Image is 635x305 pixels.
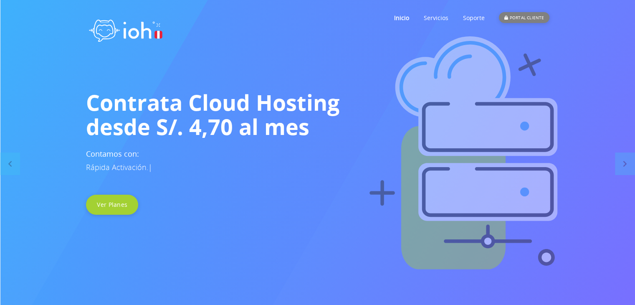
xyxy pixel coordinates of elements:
a: PORTAL CLIENTE [499,1,549,34]
h1: Contrata Cloud Hosting desde S/. 4,70 al mes [86,90,549,139]
img: logo ioh [86,10,165,48]
span: | [148,162,152,172]
a: Ver Planes [86,195,138,215]
h3: Contamos con: [86,147,549,174]
span: Rápida Activación. [86,162,148,172]
div: PORTAL CLIENTE [499,12,549,23]
a: Soporte [463,1,484,34]
a: Inicio [394,1,409,34]
a: Servicios [423,1,448,34]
